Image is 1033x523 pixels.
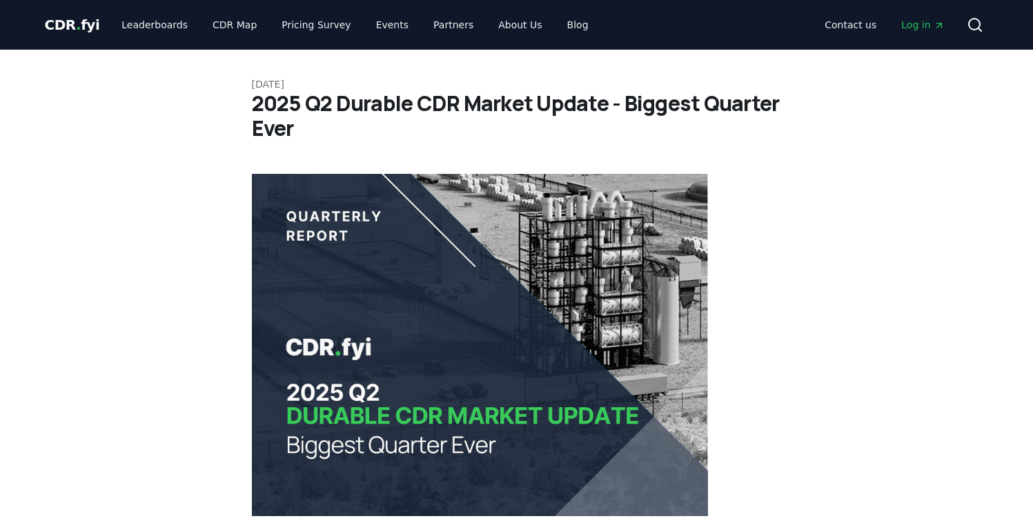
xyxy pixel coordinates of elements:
[201,12,268,37] a: CDR Map
[45,17,100,33] span: CDR fyi
[270,12,362,37] a: Pricing Survey
[110,12,599,37] nav: Main
[76,17,81,33] span: .
[487,12,553,37] a: About Us
[890,12,955,37] a: Log in
[252,174,709,516] img: blog post image
[365,12,420,37] a: Events
[814,12,887,37] a: Contact us
[422,12,484,37] a: Partners
[814,12,955,37] nav: Main
[110,12,199,37] a: Leaderboards
[556,12,600,37] a: Blog
[252,77,782,91] p: [DATE]
[252,91,782,141] h1: 2025 Q2 Durable CDR Market Update - Biggest Quarter Ever
[45,15,100,34] a: CDR.fyi
[901,18,944,32] span: Log in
